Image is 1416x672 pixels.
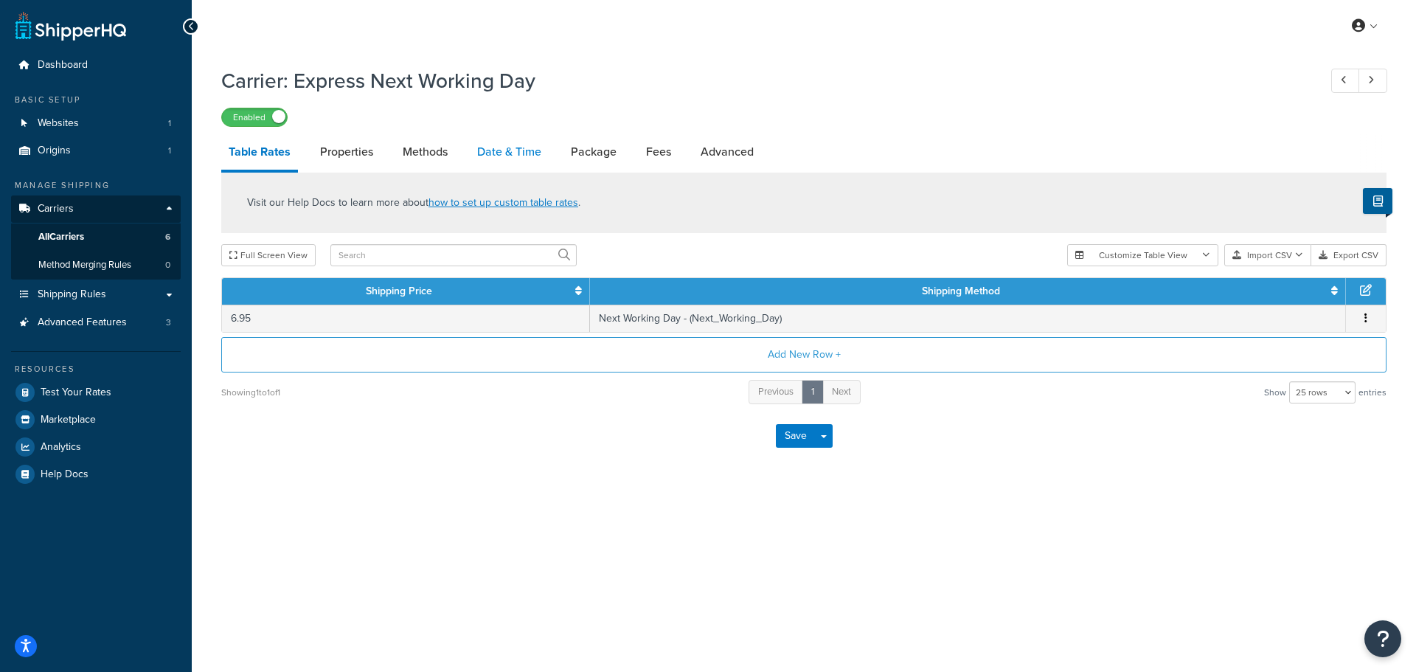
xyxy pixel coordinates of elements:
a: how to set up custom table rates [428,195,578,210]
a: AllCarriers6 [11,224,181,251]
input: Search [330,244,577,266]
div: Resources [11,363,181,375]
button: Import CSV [1224,244,1311,266]
a: Origins1 [11,137,181,164]
span: entries [1358,382,1386,403]
span: Show [1264,382,1286,403]
span: Help Docs [41,468,88,481]
h1: Carrier: Express Next Working Day [221,66,1304,95]
span: Next [832,384,851,398]
span: Carriers [38,203,74,215]
span: Marketplace [41,414,96,426]
div: Showing 1 to 1 of 1 [221,382,280,403]
a: Advanced Features3 [11,309,181,336]
span: Websites [38,117,79,130]
li: Method Merging Rules [11,252,181,279]
li: Websites [11,110,181,137]
a: Help Docs [11,461,181,488]
span: Previous [758,384,794,398]
span: Shipping Rules [38,288,106,301]
a: Test Your Rates [11,379,181,406]
button: Full Screen View [221,244,316,266]
a: Analytics [11,434,181,460]
a: Table Rates [221,134,298,173]
a: 1 [802,380,824,404]
span: Method Merging Rules [38,259,131,271]
a: Shipping Price [366,283,432,299]
a: Fees [639,134,678,170]
button: Save [776,424,816,448]
a: Dashboard [11,52,181,79]
td: Next Working Day - (Next_Working_Day) [590,305,1346,332]
a: Date & Time [470,134,549,170]
button: Add New Row + [221,337,1386,373]
a: Carriers [11,195,181,223]
div: Basic Setup [11,94,181,106]
button: Show Help Docs [1363,188,1392,214]
button: Export CSV [1311,244,1386,266]
span: 6 [165,231,170,243]
p: Visit our Help Docs to learn more about . [247,195,580,211]
label: Enabled [222,108,287,126]
span: Dashboard [38,59,88,72]
a: Previous [749,380,803,404]
span: Advanced Features [38,316,127,329]
a: Shipping Method [922,283,1000,299]
a: Methods [395,134,455,170]
a: Next Record [1358,69,1387,93]
span: 1 [168,117,171,130]
a: Package [563,134,624,170]
li: Advanced Features [11,309,181,336]
a: Shipping Rules [11,281,181,308]
span: Analytics [41,441,81,454]
td: 6.95 [222,305,590,332]
a: Advanced [693,134,761,170]
a: Websites1 [11,110,181,137]
a: Previous Record [1331,69,1360,93]
li: Origins [11,137,181,164]
span: 3 [166,316,171,329]
a: Marketplace [11,406,181,433]
a: Properties [313,134,381,170]
button: Customize Table View [1067,244,1218,266]
span: Test Your Rates [41,387,111,399]
li: Carriers [11,195,181,280]
a: Method Merging Rules0 [11,252,181,279]
button: Open Resource Center [1364,620,1401,657]
span: Origins [38,145,71,157]
a: Next [822,380,861,404]
div: Manage Shipping [11,179,181,192]
span: 1 [168,145,171,157]
span: 0 [165,259,170,271]
span: All Carriers [38,231,84,243]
